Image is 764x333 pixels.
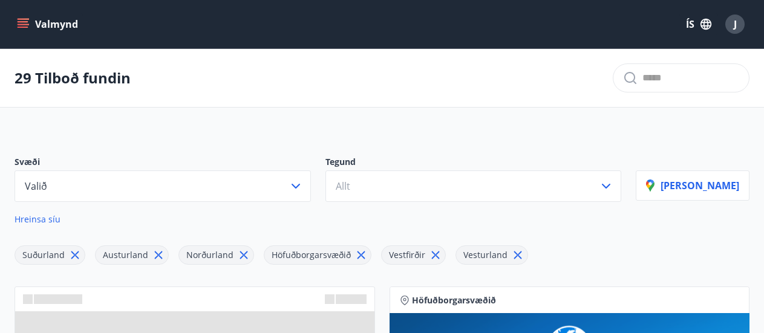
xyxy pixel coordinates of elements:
span: Norðurland [186,249,233,260]
button: [PERSON_NAME] [636,170,749,201]
div: Vestfirðir [381,245,446,265]
button: ÍS [679,13,718,35]
span: Suðurland [22,249,65,260]
span: Austurland [103,249,148,260]
button: Allt [325,170,622,202]
span: Allt [336,179,350,193]
div: Höfuðborgarsvæðið [264,245,371,265]
div: Norðurland [178,245,254,265]
span: Hreinsa síu [15,213,60,225]
div: Austurland [95,245,169,265]
div: Vesturland [455,245,528,265]
span: Vestfirðir [389,249,425,260]
div: Suðurland [15,245,85,265]
span: Höfuðborgarsvæðið [412,294,496,306]
button: menu [15,13,83,35]
p: Svæði [15,156,311,170]
button: J [720,10,749,39]
span: Vesturland [463,249,508,260]
span: J [734,18,737,31]
p: 29 Tilboð fundin [15,68,131,88]
span: Höfuðborgarsvæðið [272,249,351,260]
p: Tegund [325,156,622,170]
button: Valið [15,170,311,202]
p: [PERSON_NAME] [646,179,739,192]
span: Valið [25,179,47,193]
